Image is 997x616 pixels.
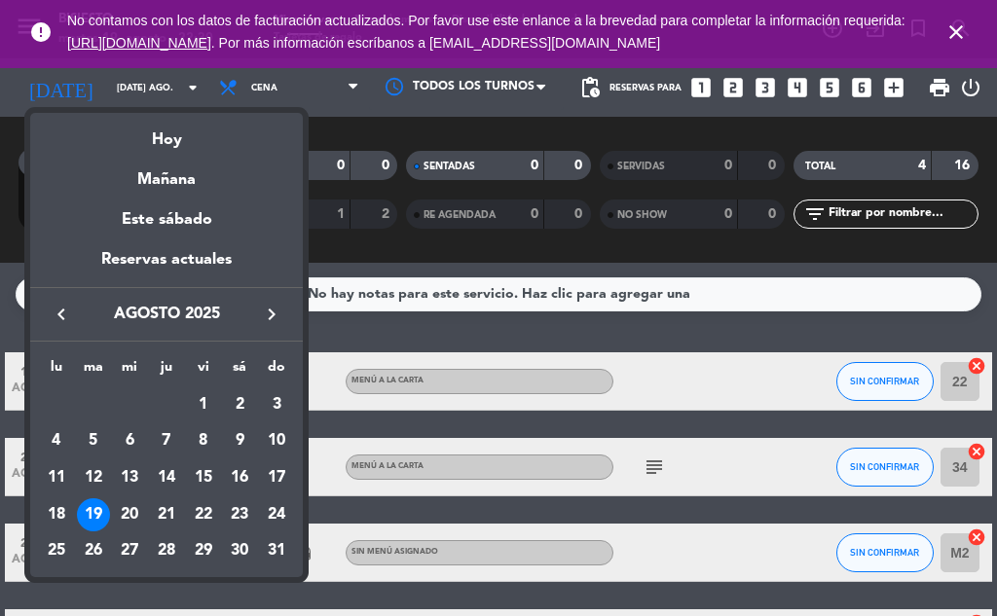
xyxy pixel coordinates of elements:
td: 7 de agosto de 2025 [148,423,185,460]
td: 1 de agosto de 2025 [185,386,222,423]
i: keyboard_arrow_right [260,303,283,326]
div: 7 [150,424,183,457]
td: 9 de agosto de 2025 [222,423,259,460]
div: 1 [187,388,220,421]
div: 10 [260,424,293,457]
div: 25 [40,535,73,568]
td: 17 de agosto de 2025 [258,459,295,496]
div: 23 [223,498,256,531]
div: 29 [187,535,220,568]
div: 30 [223,535,256,568]
td: 30 de agosto de 2025 [222,533,259,570]
div: 18 [40,498,73,531]
span: agosto 2025 [79,302,254,327]
div: 20 [113,498,146,531]
th: martes [75,356,112,386]
div: 28 [150,535,183,568]
button: keyboard_arrow_left [44,302,79,327]
div: 16 [223,461,256,494]
td: 4 de agosto de 2025 [38,423,75,460]
td: 3 de agosto de 2025 [258,386,295,423]
div: 17 [260,461,293,494]
td: 27 de agosto de 2025 [111,533,148,570]
div: 8 [187,424,220,457]
div: 3 [260,388,293,421]
td: 10 de agosto de 2025 [258,423,295,460]
td: 22 de agosto de 2025 [185,496,222,533]
div: Reservas actuales [30,247,303,287]
td: 28 de agosto de 2025 [148,533,185,570]
div: Hoy [30,113,303,153]
td: AGO. [38,386,185,423]
div: 24 [260,498,293,531]
td: 21 de agosto de 2025 [148,496,185,533]
td: 8 de agosto de 2025 [185,423,222,460]
th: viernes [185,356,222,386]
td: 11 de agosto de 2025 [38,459,75,496]
div: 12 [77,461,110,494]
td: 25 de agosto de 2025 [38,533,75,570]
div: 9 [223,424,256,457]
div: 4 [40,424,73,457]
td: 6 de agosto de 2025 [111,423,148,460]
div: 19 [77,498,110,531]
div: 21 [150,498,183,531]
div: 6 [113,424,146,457]
th: miércoles [111,356,148,386]
div: 11 [40,461,73,494]
td: 16 de agosto de 2025 [222,459,259,496]
div: 5 [77,424,110,457]
button: keyboard_arrow_right [254,302,289,327]
div: 31 [260,535,293,568]
td: 2 de agosto de 2025 [222,386,259,423]
th: jueves [148,356,185,386]
div: 15 [187,461,220,494]
td: 24 de agosto de 2025 [258,496,295,533]
div: 14 [150,461,183,494]
div: 2 [223,388,256,421]
td: 5 de agosto de 2025 [75,423,112,460]
td: 20 de agosto de 2025 [111,496,148,533]
td: 15 de agosto de 2025 [185,459,222,496]
div: 27 [113,535,146,568]
div: Mañana [30,153,303,193]
td: 23 de agosto de 2025 [222,496,259,533]
td: 14 de agosto de 2025 [148,459,185,496]
td: 26 de agosto de 2025 [75,533,112,570]
div: 26 [77,535,110,568]
td: 31 de agosto de 2025 [258,533,295,570]
td: 18 de agosto de 2025 [38,496,75,533]
td: 12 de agosto de 2025 [75,459,112,496]
th: domingo [258,356,295,386]
div: 22 [187,498,220,531]
div: Este sábado [30,193,303,247]
td: 19 de agosto de 2025 [75,496,112,533]
th: lunes [38,356,75,386]
div: 13 [113,461,146,494]
td: 29 de agosto de 2025 [185,533,222,570]
i: keyboard_arrow_left [50,303,73,326]
td: 13 de agosto de 2025 [111,459,148,496]
th: sábado [222,356,259,386]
